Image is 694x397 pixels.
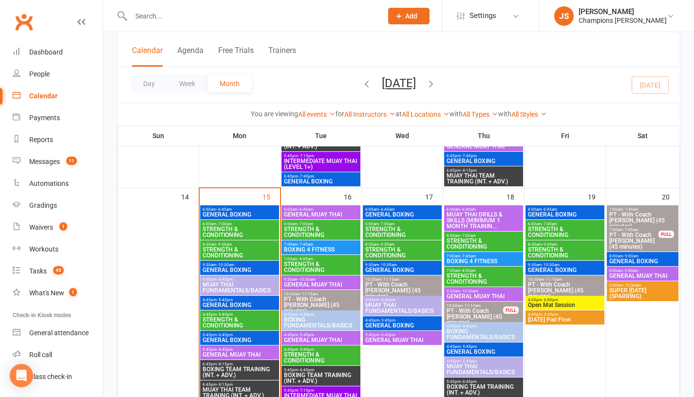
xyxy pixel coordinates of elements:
span: - 9:30am [542,242,557,247]
div: JS [554,6,574,26]
span: - 10:30am [379,263,397,267]
a: People [13,63,103,85]
div: 16 [344,188,361,204]
span: - 10:30am [298,277,316,282]
span: - 7:00am [542,222,557,226]
span: - 5:30pm [542,312,558,317]
span: 1 [59,222,67,231]
span: 6:00am [202,207,277,212]
a: Workouts [13,238,103,260]
span: STRENGTH & CONDITIONING [365,226,440,238]
span: - 4:45pm [298,312,314,317]
span: 8:30am [527,242,602,247]
span: 9:30am [202,263,277,267]
span: PT - With Coach [PERSON_NAME] (45 minutes) [527,282,602,299]
div: FULL [658,231,674,238]
span: 6:00am [365,207,440,212]
div: General attendance [29,329,89,337]
span: 6:00am [283,207,358,212]
span: 4:45pm [283,333,358,337]
span: - 11:15am [381,277,399,282]
span: - 9:30am [379,242,394,247]
span: - 10:30am [460,289,478,293]
span: GENERAL MUAY THAI [446,293,521,299]
span: 4:45pm [283,347,358,352]
span: GENERAL MUAY THAI [283,212,358,217]
div: Calendar [29,92,57,100]
span: - 9:30am [216,242,232,247]
a: Gradings [13,195,103,217]
strong: with [450,110,463,118]
span: [DATE] Pad Flow [527,317,602,323]
span: 7:00am [609,228,659,232]
th: Tue [281,126,362,146]
a: Payments [13,107,103,129]
span: 6:45pm [283,174,358,179]
span: - 5:45pm [379,318,395,323]
span: GENERAL BOXING [609,258,676,264]
a: Clubworx [12,10,36,34]
div: Automations [29,180,69,187]
span: 6:00am [527,222,602,226]
a: All events [298,110,336,118]
span: 5:45pm [283,154,358,158]
a: Waivers 1 [13,217,103,238]
button: Day [131,75,167,92]
span: GENERAL MUAY THAI [609,273,676,279]
button: Month [207,75,252,92]
div: 14 [181,188,199,204]
button: Free Trials [218,46,254,67]
div: Dashboard [29,48,63,56]
span: - 6:45am [216,207,232,212]
span: STRENGTH & CONDITIONING [283,226,358,238]
span: 7:00am [283,257,358,261]
span: 4:00pm [446,324,521,328]
span: - 7:00am [216,222,232,226]
span: - 6:45am [460,207,476,212]
span: 10:30am [527,277,602,282]
span: STRENGTH & CONDITIONING [283,261,358,273]
span: - 6:45am [379,207,394,212]
span: 6:00am [365,222,440,226]
span: - 8:00am [460,269,476,273]
span: - 7:00am [298,222,313,226]
span: 5:45pm [365,333,440,337]
span: BOXING FUNDAMENTALS/BASICS [283,317,358,328]
span: INTERMEDIATE MUAY THAI (LEVEL 1+) [283,158,358,170]
span: - 5:45pm [217,298,233,302]
span: - 8:15pm [217,362,233,366]
span: GENERAL MUAY THAI [446,144,521,149]
th: Wed [362,126,443,146]
span: 6:00am [527,207,602,212]
span: - 10:30am [623,283,641,288]
span: 5:45pm [283,388,358,393]
span: 6:00am [446,234,521,238]
span: MUAY THAI TEAM TRAINING (INT. + ADV.) [446,173,521,184]
span: 1 [69,288,77,296]
a: All Styles [511,110,547,118]
th: Sat [606,126,680,146]
span: - 11:15am [463,304,481,308]
div: 19 [588,188,605,204]
span: MUAY THAI FUNDAMENTALS/BASICS [365,302,440,314]
span: GENERAL BOXING [283,179,358,184]
button: Week [167,75,207,92]
span: GENERAL BOXING [202,337,277,343]
span: GENERAL BOXING [202,302,277,308]
span: 4:00pm [365,298,440,302]
span: PT - With Coach [PERSON_NAME] (45 minutes) [609,212,676,229]
a: All Instructors [344,110,395,118]
span: - 7:45am [623,207,638,212]
button: Add [388,8,430,24]
span: - 5:30pm [461,359,477,363]
span: 4:45pm [527,312,602,317]
span: - 10:30am [216,263,234,267]
div: What's New [29,289,64,297]
strong: with [498,110,511,118]
button: Calendar [132,46,163,67]
button: Agenda [177,46,204,67]
span: BOXING TEAM TRAINING (INT. + ADV.) [202,366,277,378]
span: MUAY THAI FUNDAMENTALS/BASICS [446,363,521,375]
span: - 6:45pm [217,347,233,352]
span: - 7:45pm [461,154,477,158]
